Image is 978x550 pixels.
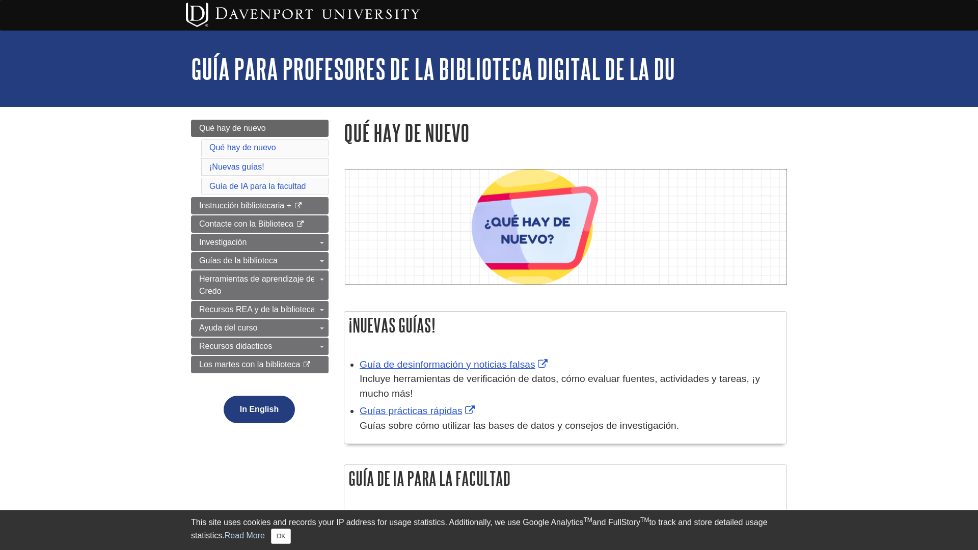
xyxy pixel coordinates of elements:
a: Recursos REA y de la biblioteca [191,301,329,318]
img: what's new [344,169,787,286]
button: In English [224,396,295,423]
a: Investigación [191,234,329,251]
a: Herramientas de aprendizaje de Credo [191,270,329,300]
a: Read More [225,531,265,540]
span: Investigación [199,238,247,246]
span: Los martes con la biblioteca [199,360,300,369]
div: Incluye herramientas de verificación de datos, cómo evaluar fuentes, actividades y tareas, ¡y muc... [360,372,781,401]
sup: TM [640,516,649,524]
img: Davenport University [186,3,420,27]
span: Recursos didacticos [199,342,272,350]
div: Guide Page Menu [191,120,329,441]
span: Guías de la biblioteca [199,256,278,265]
h1: Qué hay de nuevo [344,120,787,146]
a: Link opens in new window [360,405,477,416]
a: Guías de la biblioteca [191,252,329,269]
a: In English [221,405,297,414]
span: Qué hay de nuevo [199,124,266,132]
h2: Guía de IA para la facultad [344,465,786,492]
span: Recursos REA y de la biblioteca [199,305,315,314]
button: Close [271,529,291,544]
a: Instrucción bibliotecaria + [191,197,329,214]
a: Contacte con la Biblioteca [191,215,329,233]
span: Contacte con la Biblioteca [199,219,293,228]
a: Qué hay de nuevo [209,143,276,152]
span: Instrucción bibliotecaria + [199,201,291,210]
div: This site uses cookies and records your IP address for usage statistics. Additionally, we use Goo... [191,516,787,544]
a: Guía de IA para la facultad [209,182,306,190]
a: Ayuda del curso [191,319,329,337]
h2: ¡Nuevas guías! [344,312,786,339]
a: Qué hay de nuevo [191,120,329,137]
a: Recursos didacticos [191,338,329,355]
sup: TM [583,516,592,524]
a: Los martes con la biblioteca [191,356,329,373]
a: ¡Nuevas guías! [209,162,264,171]
span: Ayuda del curso [199,323,257,332]
a: Guía para profesores de la biblioteca digital de la DU [191,53,675,85]
a: Link opens in new window [360,359,550,370]
i: This link opens in a new window [303,362,311,368]
i: This link opens in a new window [293,203,302,209]
i: This link opens in a new window [295,221,304,228]
div: Guías sobre cómo utilizar las bases de datos y consejos de investigación. [360,419,781,433]
span: Herramientas de aprendizaje de Credo [199,274,315,295]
